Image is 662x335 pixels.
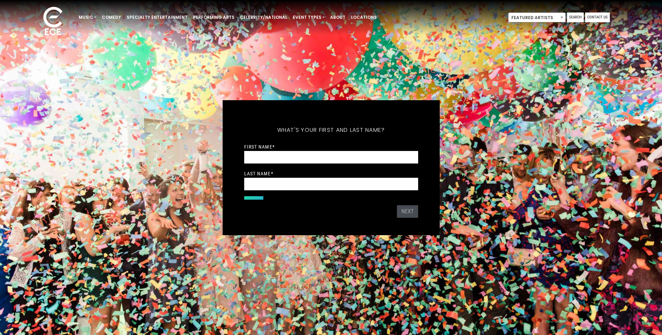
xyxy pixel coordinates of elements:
[244,144,275,150] label: First Name
[190,11,237,23] a: Performing Arts
[348,11,380,23] a: Locations
[244,170,273,177] label: Last Name
[290,11,327,23] a: Event Types
[76,11,99,23] a: Music
[99,11,124,23] a: Comedy
[508,13,566,22] span: Featured Artists
[35,5,70,39] img: ece_new_logo_whitev2-1.png
[585,13,610,22] a: Contact Us
[567,13,584,22] a: Search
[237,11,290,23] a: Celebrity/National
[509,13,565,23] span: Featured Artists
[327,11,348,23] a: About
[244,118,418,143] h5: What's your first and last name?
[124,11,190,23] a: Specialty Entertainment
